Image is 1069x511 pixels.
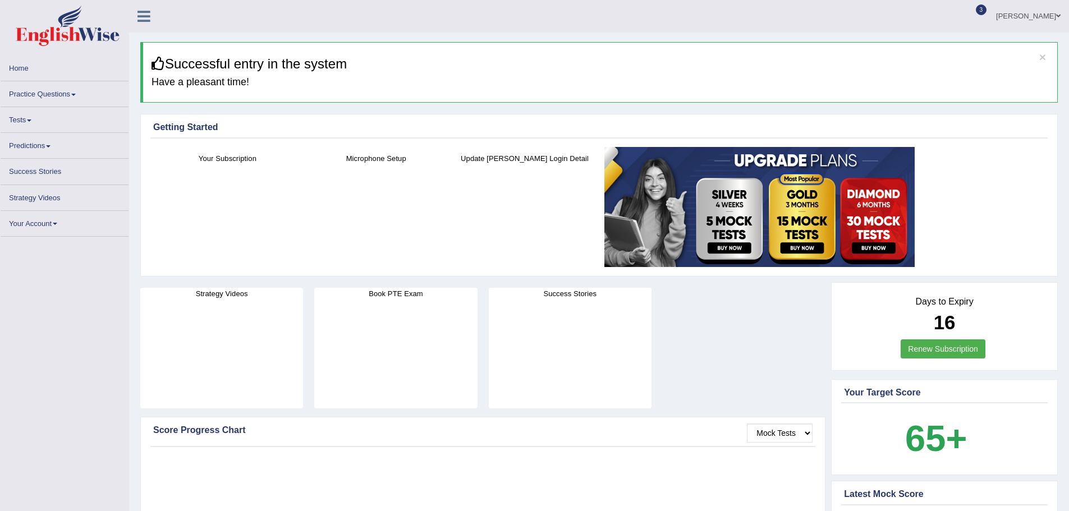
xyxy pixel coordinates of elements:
[905,418,967,459] b: 65+
[159,153,296,164] h4: Your Subscription
[140,288,303,300] h4: Strategy Videos
[153,423,813,437] div: Score Progress Chart
[604,147,915,267] img: small5.jpg
[1,185,129,207] a: Strategy Videos
[1,81,129,103] a: Practice Questions
[901,339,985,358] a: Renew Subscription
[1,211,129,233] a: Your Account
[308,153,445,164] h4: Microphone Setup
[152,57,1049,71] h3: Successful entry in the system
[152,77,1049,88] h4: Have a pleasant time!
[1,107,129,129] a: Tests
[844,487,1045,501] div: Latest Mock Score
[976,4,987,15] span: 3
[934,311,956,333] b: 16
[489,288,652,300] h4: Success Stories
[1,133,129,155] a: Predictions
[1,56,129,77] a: Home
[844,297,1045,307] h4: Days to Expiry
[153,121,1045,134] div: Getting Started
[844,386,1045,399] div: Your Target Score
[314,288,477,300] h4: Book PTE Exam
[1,159,129,181] a: Success Stories
[456,153,594,164] h4: Update [PERSON_NAME] Login Detail
[1039,51,1046,63] button: ×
